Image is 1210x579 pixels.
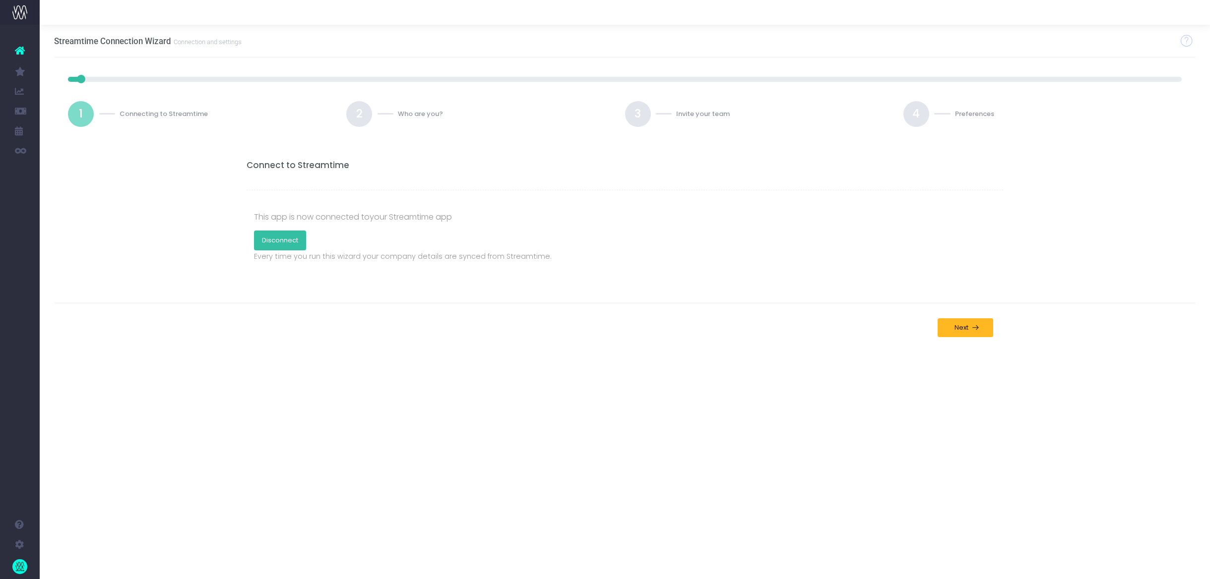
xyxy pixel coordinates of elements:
[356,106,363,122] span: 2
[254,210,996,224] p: This app is now connected to
[247,160,1003,170] h3: Connect to Streamtime
[254,250,996,262] p: Every time you run this wizard your company details are synced from Streamtime.
[254,231,306,250] a: Disconnect
[903,101,929,127] a: 4
[346,101,372,127] a: 2
[398,101,443,127] div: Who are you?
[79,106,83,122] span: 1
[171,36,242,46] small: Connection and settings
[955,101,994,127] div: Preferences
[370,210,452,224] span: your Streamtime app
[912,106,920,122] span: 4
[625,101,651,127] a: 3
[12,559,27,574] img: images/default_profile_image.png
[120,101,208,127] div: Connecting to Streamtime
[676,101,730,127] div: Invite your team
[54,36,242,46] h3: Streamtime Connection Wizard
[635,106,641,122] span: 3
[938,318,993,337] button: Next
[951,324,968,332] span: Next
[68,101,94,127] a: 1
